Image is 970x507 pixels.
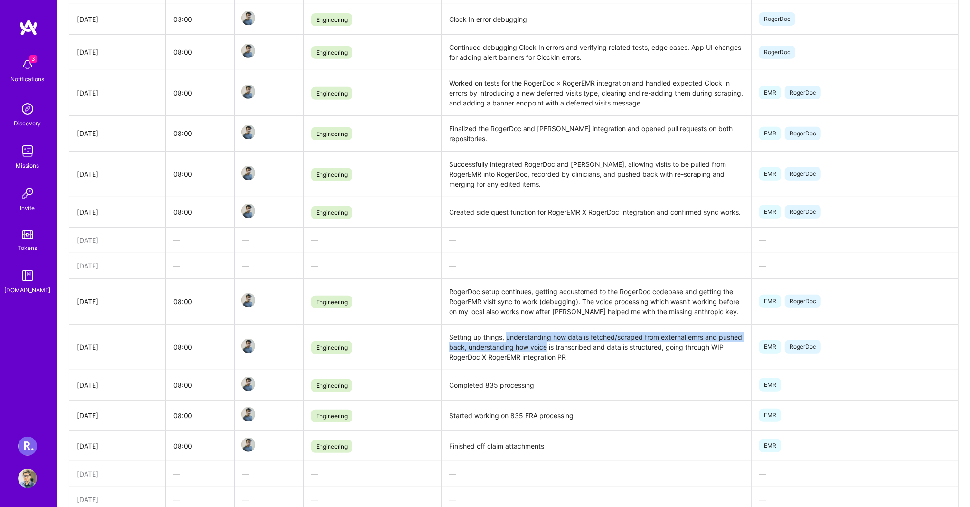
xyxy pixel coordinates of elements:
span: Engineering [311,87,352,100]
a: Team Member Avatar [242,203,254,219]
a: Team Member Avatar [242,84,254,100]
div: — [449,495,744,505]
span: Engineering [311,410,352,422]
div: [DATE] [77,207,158,217]
img: Team Member Avatar [241,85,255,99]
span: Engineering [311,13,352,26]
div: [DATE] [77,441,158,451]
div: — [759,469,951,479]
span: Engineering [311,168,352,181]
div: [DATE] [77,297,158,306]
td: 08:00 [166,278,235,324]
div: — [449,261,744,271]
img: Invite [18,184,37,203]
div: [DATE] [77,47,158,57]
div: [DATE] [77,169,158,179]
span: Engineering [311,379,352,392]
img: Team Member Avatar [241,438,255,452]
span: RogerDoc [785,127,821,140]
img: Team Member Avatar [241,125,255,139]
div: — [759,235,951,245]
img: Team Member Avatar [241,293,255,307]
img: Team Member Avatar [241,44,255,58]
div: — [759,495,951,505]
img: Team Member Avatar [241,166,255,180]
span: Engineering [311,206,352,219]
a: Team Member Avatar [242,376,254,392]
div: Discovery [14,118,41,128]
a: Team Member Avatar [242,10,254,26]
div: [DATE] [77,261,158,271]
div: — [173,495,226,505]
img: teamwork [18,142,37,161]
a: Team Member Avatar [242,43,254,59]
div: — [311,469,433,479]
div: [DATE] [77,88,158,98]
a: Team Member Avatar [242,338,254,354]
span: RogerDoc [785,167,821,181]
img: logo [19,19,38,36]
div: Missions [16,161,39,171]
td: 08:00 [166,324,235,370]
td: 08:00 [166,430,235,461]
img: guide book [18,266,37,285]
a: Team Member Avatar [242,124,254,140]
div: [DOMAIN_NAME] [5,285,51,295]
img: Team Member Avatar [241,377,255,391]
td: Completed 835 processing [442,370,752,400]
img: tokens [22,230,33,239]
div: Invite [20,203,35,213]
td: 08:00 [166,151,235,197]
span: Engineering [311,341,352,354]
a: Team Member Avatar [242,165,254,181]
span: Engineering [311,296,352,308]
img: discovery [18,99,37,118]
td: 08:00 [166,197,235,227]
td: 08:00 [166,34,235,70]
span: RogerDoc [785,340,821,354]
td: Created side quest function for RogerEMR X RogerDoc Integration and confirmed sync works. [442,197,752,227]
div: — [242,261,295,271]
div: — [242,235,295,245]
td: Started working on 835 ERA processing [442,400,752,430]
div: — [173,235,226,245]
div: — [173,261,226,271]
td: Finalized the RogerDoc and [PERSON_NAME] integration and opened pull requests on both repositories. [442,115,752,151]
td: 08:00 [166,115,235,151]
a: Roger Healthcare: Team for Clinical Intake Platform [16,437,39,456]
span: 3 [29,55,37,63]
a: Team Member Avatar [242,437,254,453]
div: Notifications [11,74,45,84]
a: Team Member Avatar [242,406,254,422]
span: RogerDoc [785,86,821,99]
span: Engineering [311,46,352,59]
img: Team Member Avatar [241,11,255,25]
div: Tokens [18,243,38,253]
span: EMR [759,205,781,219]
img: User Avatar [18,469,37,488]
td: Successfully integrated RogerDoc and [PERSON_NAME], allowing visits to be pulled from RogerEMR in... [442,151,752,197]
span: EMR [759,167,781,181]
div: — [449,235,744,245]
div: — [449,469,744,479]
div: — [759,261,951,271]
div: — [311,261,433,271]
td: Setting up things, understanding how data is fetched/scraped from external emrs and pushed back, ... [442,324,752,370]
td: Clock In error debugging [442,4,752,34]
span: EMR [759,340,781,354]
div: [DATE] [77,128,158,138]
span: EMR [759,378,781,392]
img: Team Member Avatar [241,204,255,218]
td: 08:00 [166,70,235,115]
span: EMR [759,127,781,140]
div: — [242,495,295,505]
div: — [242,469,295,479]
div: — [311,495,433,505]
td: 03:00 [166,4,235,34]
div: [DATE] [77,342,158,352]
img: Roger Healthcare: Team for Clinical Intake Platform [18,437,37,456]
td: Continued debugging Clock In errors and verifying related tests, edge cases. App UI changes for a... [442,34,752,70]
img: Team Member Avatar [241,339,255,353]
div: [DATE] [77,469,158,479]
div: [DATE] [77,495,158,505]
